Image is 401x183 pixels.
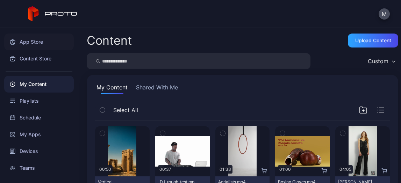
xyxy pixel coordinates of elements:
[95,83,129,94] button: My Content
[87,35,132,46] div: Content
[4,93,74,109] a: Playlists
[113,106,138,114] span: Select All
[4,143,74,160] a: Devices
[364,53,398,69] button: Custom
[355,38,391,43] div: Upload Content
[4,109,74,126] a: Schedule
[379,8,390,20] button: M
[4,76,74,93] a: My Content
[348,34,398,47] button: Upload Content
[368,58,388,65] div: Custom
[4,50,74,67] a: Content Store
[4,160,74,176] a: Teams
[4,126,74,143] a: My Apps
[4,34,74,50] a: App Store
[135,83,179,94] button: Shared With Me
